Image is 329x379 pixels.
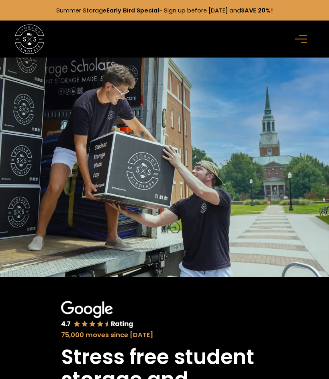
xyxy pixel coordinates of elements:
strong: Early Bird Special [106,6,159,14]
img: Google 4.7 star rating [61,301,133,329]
div: 75,000 moves since [DATE] [61,330,268,340]
img: Storage Scholars main logo [15,25,45,54]
a: Summer StorageEarly Bird Special- Sign up before [DATE] andSAVE 20%! [56,6,273,14]
strong: SAVE 20%! [241,6,273,14]
div: menu [290,27,314,51]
